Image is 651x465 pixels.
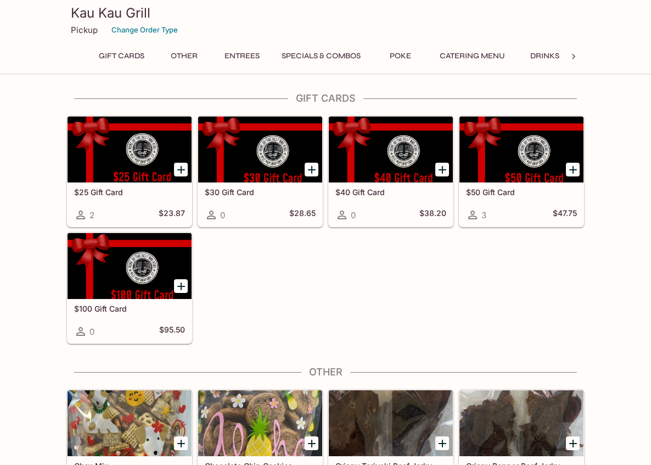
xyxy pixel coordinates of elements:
div: $50 Gift Card [459,117,583,182]
div: $100 Gift Card [68,233,192,299]
button: Add Chex Mix [174,436,188,450]
button: Add $30 Gift Card [305,163,318,176]
button: Add Crispy Teriyaki Beef Jerky [435,436,449,450]
a: $50 Gift Card3$47.75 [459,116,584,227]
span: 0 [351,210,356,220]
div: Crispy Teriyaki Beef Jerky [329,390,453,456]
button: Poke [375,48,425,64]
button: Add $25 Gift Card [174,163,188,176]
a: $30 Gift Card0$28.65 [198,116,323,227]
div: Chocolate Chip Cookies [198,390,322,456]
a: $40 Gift Card0$38.20 [328,116,453,227]
h4: Gift Cards [66,92,585,104]
button: Gift Cards [93,48,150,64]
span: 2 [89,210,94,220]
h5: $50 Gift Card [466,187,577,197]
h5: $23.87 [159,208,185,222]
button: Entrees [217,48,267,64]
button: Add $40 Gift Card [435,163,449,176]
button: Add Chocolate Chip Cookies [305,436,318,450]
span: 0 [220,210,225,220]
button: Drinks [520,48,569,64]
a: $100 Gift Card0$95.50 [67,232,192,344]
div: $40 Gift Card [329,117,453,182]
span: 0 [89,326,94,337]
h4: Other [66,366,585,378]
h5: $95.50 [159,325,185,338]
button: Change Order Type [106,21,183,38]
button: Add Crispy Pepper Beef Jerky [566,436,580,450]
div: $25 Gift Card [68,117,192,182]
h5: $100 Gift Card [74,304,185,313]
button: Other [159,48,209,64]
button: Add $50 Gift Card [566,163,580,176]
button: Catering Menu [434,48,511,64]
h5: $47.75 [553,208,577,222]
h5: $25 Gift Card [74,187,185,197]
span: 3 [481,210,486,220]
a: $25 Gift Card2$23.87 [67,116,192,227]
h5: $28.65 [289,208,316,222]
h5: $40 Gift Card [335,187,446,197]
h5: $38.20 [419,208,446,222]
h5: $30 Gift Card [205,187,316,197]
button: Specials & Combos [276,48,367,64]
h3: Kau Kau Grill [71,4,580,21]
p: Pickup [71,25,98,35]
button: Add $100 Gift Card [174,279,188,293]
div: Chex Mix [68,390,192,456]
div: $30 Gift Card [198,117,322,182]
div: Crispy Pepper Beef Jerky [459,390,583,456]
